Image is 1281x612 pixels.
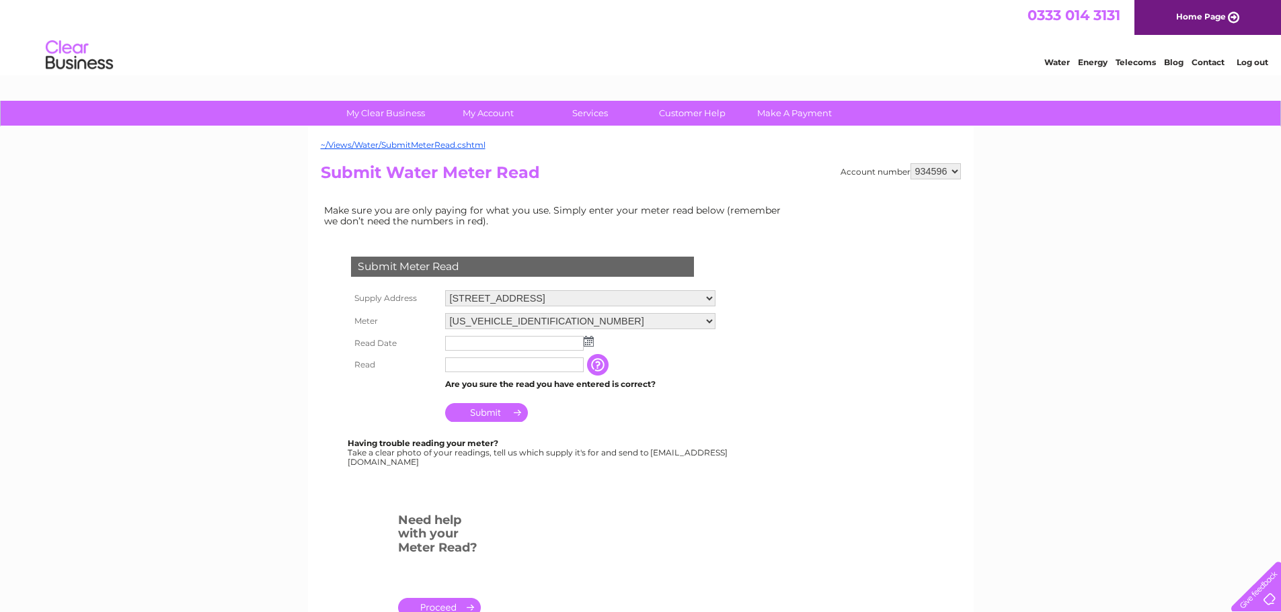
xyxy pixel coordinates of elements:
[1044,57,1070,67] a: Water
[348,333,442,354] th: Read Date
[323,7,959,65] div: Clear Business is a trading name of Verastar Limited (registered in [GEOGRAPHIC_DATA] No. 3667643...
[1237,57,1268,67] a: Log out
[1164,57,1183,67] a: Blog
[432,101,543,126] a: My Account
[584,336,594,347] img: ...
[841,163,961,179] div: Account number
[445,403,528,422] input: Submit
[1116,57,1156,67] a: Telecoms
[330,101,441,126] a: My Clear Business
[398,511,481,562] h3: Need help with your Meter Read?
[321,163,961,189] h2: Submit Water Meter Read
[321,202,791,230] td: Make sure you are only paying for what you use. Simply enter your meter read below (remember we d...
[739,101,850,126] a: Make A Payment
[348,310,442,333] th: Meter
[348,287,442,310] th: Supply Address
[1078,57,1108,67] a: Energy
[637,101,748,126] a: Customer Help
[321,140,486,150] a: ~/Views/Water/SubmitMeterRead.cshtml
[351,257,694,277] div: Submit Meter Read
[587,354,611,376] input: Information
[348,438,498,448] b: Having trouble reading your meter?
[45,35,114,76] img: logo.png
[1027,7,1120,24] a: 0333 014 3131
[442,376,719,393] td: Are you sure the read you have entered is correct?
[348,439,730,466] div: Take a clear photo of your readings, tell us which supply it's for and send to [EMAIL_ADDRESS][DO...
[348,354,442,376] th: Read
[535,101,646,126] a: Services
[1192,57,1225,67] a: Contact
